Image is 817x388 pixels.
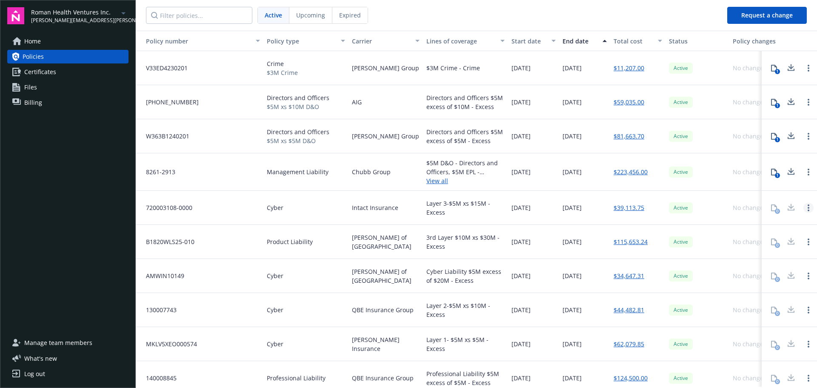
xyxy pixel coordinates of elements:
[139,203,192,212] span: 720003108-0000
[803,305,814,315] a: Open options
[426,63,480,72] div: $3M Crime - Crime
[727,7,807,24] button: Request a change
[267,93,329,102] span: Directors and Officers
[7,7,24,24] img: navigator-logo.svg
[803,237,814,247] a: Open options
[349,31,423,51] button: Carrier
[139,98,199,106] span: [PHONE_NUMBER]
[267,102,329,111] span: $5M xs $10M D&O
[511,63,531,72] span: [DATE]
[733,167,766,176] div: No changes
[766,164,783,181] button: 1
[352,98,362,106] span: AIG
[139,167,175,176] span: 8261-2913
[614,98,644,106] a: $59,035.00
[7,336,129,350] a: Manage team members
[672,132,689,140] span: Active
[31,7,129,24] button: Roman Health Ventures Inc.[PERSON_NAME][EMAIL_ADDRESS][PERSON_NAME][DOMAIN_NAME]arrowDropDown
[267,136,329,145] span: $5M xs $5M D&O
[733,339,766,348] div: No changes
[775,103,780,108] div: 1
[672,238,689,246] span: Active
[511,203,531,212] span: [DATE]
[803,131,814,141] a: Open options
[24,34,41,48] span: Home
[733,271,766,280] div: No changes
[339,11,361,20] span: Expired
[426,267,505,285] div: Cyber Liability $5M excess of $20M - Excess
[733,237,766,246] div: No changes
[511,37,546,46] div: Start date
[672,340,689,348] span: Active
[803,97,814,107] a: Open options
[511,305,531,314] span: [DATE]
[24,336,92,350] span: Manage team members
[352,167,391,176] span: Chubb Group
[672,168,689,176] span: Active
[672,374,689,382] span: Active
[139,305,177,314] span: 130007743
[426,369,505,387] div: Professional Liability $5M excess of $5M - Excess
[672,272,689,280] span: Active
[803,271,814,281] a: Open options
[7,96,129,109] a: Billing
[511,98,531,106] span: [DATE]
[563,237,582,246] span: [DATE]
[614,132,644,141] a: $81,663.70
[263,31,349,51] button: Policy type
[614,37,653,46] div: Total cost
[666,31,729,51] button: Status
[563,271,582,280] span: [DATE]
[31,8,118,17] span: Roman Health Ventures Inc.
[614,63,644,72] a: $11,207.00
[775,137,780,142] div: 1
[766,128,783,145] button: 1
[139,237,194,246] span: B1820WLS25-010
[7,50,129,63] a: Policies
[352,37,410,46] div: Carrier
[139,374,177,382] span: 140008845
[511,237,531,246] span: [DATE]
[803,339,814,349] a: Open options
[563,305,582,314] span: [DATE]
[563,98,582,106] span: [DATE]
[511,339,531,348] span: [DATE]
[265,11,282,20] span: Active
[267,339,283,348] span: Cyber
[766,60,783,77] button: 1
[267,237,313,246] span: Product Liability
[7,34,129,48] a: Home
[24,80,37,94] span: Files
[139,37,251,46] div: Policy number
[146,7,252,24] input: Filter policies...
[267,305,283,314] span: Cyber
[24,96,42,109] span: Billing
[563,167,582,176] span: [DATE]
[614,374,648,382] a: $124,500.00
[511,374,531,382] span: [DATE]
[352,203,398,212] span: Intact Insurance
[426,301,505,319] div: Layer 2-$5M xs $10M - Excess
[775,69,780,74] div: 1
[426,37,495,46] div: Lines of coverage
[803,373,814,383] a: Open options
[139,63,188,72] span: V33ED4230201
[803,167,814,177] a: Open options
[267,59,298,68] span: Crime
[733,98,766,106] div: No changes
[352,305,414,314] span: QBE Insurance Group
[614,167,648,176] a: $223,456.00
[614,339,644,348] a: $62,079.85
[733,203,766,212] div: No changes
[614,271,644,280] a: $34,647.31
[352,233,420,251] span: [PERSON_NAME] of [GEOGRAPHIC_DATA]
[614,305,644,314] a: $44,482.81
[672,204,689,212] span: Active
[426,176,505,185] a: View all
[559,31,610,51] button: End date
[563,339,582,348] span: [DATE]
[139,37,251,46] div: Toggle SortBy
[24,354,57,363] span: What ' s new
[508,31,559,51] button: Start date
[614,203,644,212] a: $39,113.75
